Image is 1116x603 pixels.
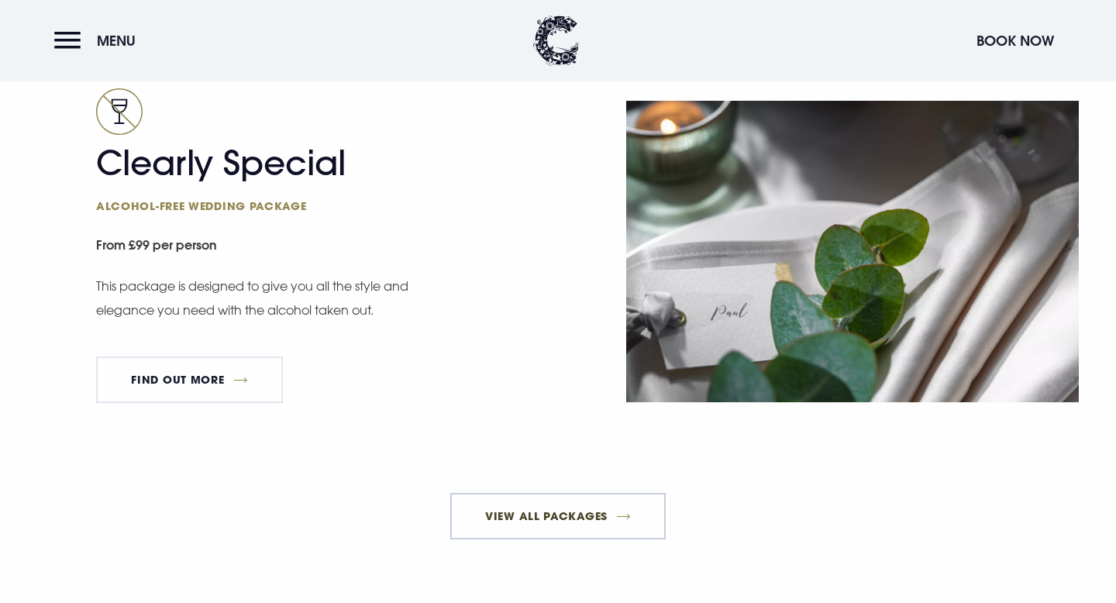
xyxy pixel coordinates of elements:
[96,198,398,213] span: Alcohol-free wedding package
[54,24,143,57] button: Menu
[96,357,283,403] a: FIND OUT MORE
[626,101,1079,402] img: Place card with eucalyptus at a Wedding Venue Northern Ireland
[96,88,143,135] img: No alcohol icon
[450,493,666,539] a: View All Packages
[96,143,398,214] h2: Clearly Special
[969,24,1062,57] button: Book Now
[96,274,414,322] p: This package is designed to give you all the style and elegance you need with the alcohol taken out.
[533,16,580,66] img: Clandeboye Lodge
[97,32,136,50] span: Menu
[96,229,549,264] small: From £99 per person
